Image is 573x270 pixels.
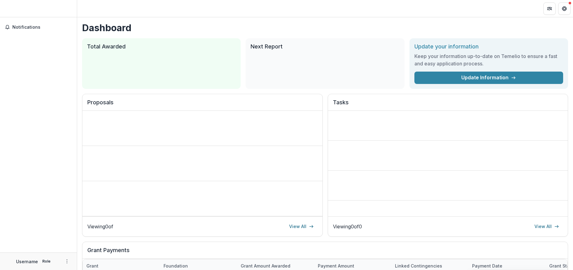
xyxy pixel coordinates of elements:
[414,72,563,84] a: Update Information
[414,43,563,50] h2: Update your information
[414,52,563,67] h3: Keep your information up-to-date on Temelio to ensure a fast and easy application process.
[87,247,563,259] h2: Grant Payments
[543,2,556,15] button: Partners
[285,222,318,231] a: View All
[87,223,113,230] p: Viewing 0 of
[531,222,563,231] a: View All
[63,258,71,265] button: More
[40,259,52,264] p: Role
[12,25,72,30] span: Notifications
[333,223,362,230] p: Viewing 0 of 0
[87,99,318,111] h2: Proposals
[87,43,236,50] h2: Total Awarded
[251,43,399,50] h2: Next Report
[82,22,568,33] h1: Dashboard
[16,258,38,265] p: Username
[2,22,74,32] button: Notifications
[333,99,563,111] h2: Tasks
[558,2,571,15] button: Get Help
